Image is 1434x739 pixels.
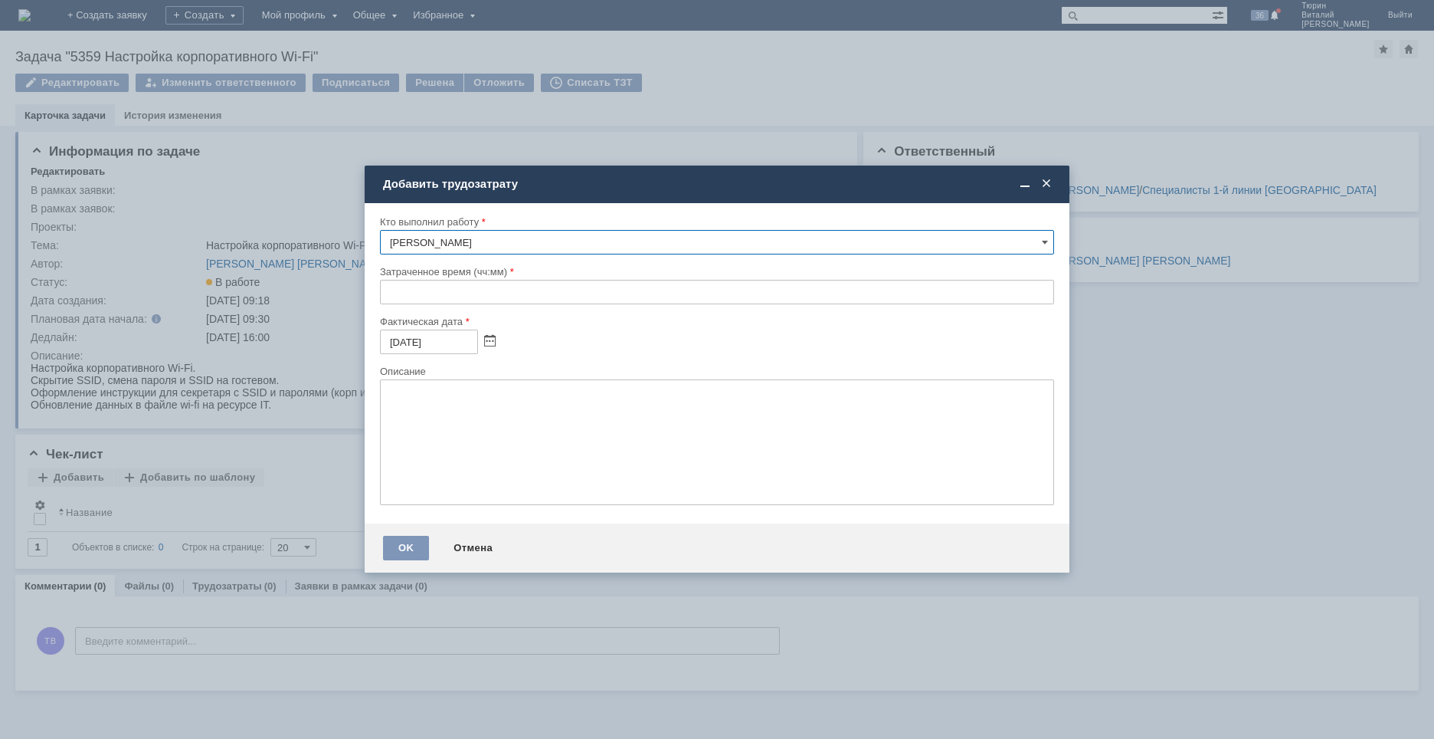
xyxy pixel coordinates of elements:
div: Кто выполнил работу [380,217,1051,227]
span: Свернуть (Ctrl + M) [1017,177,1033,191]
span: + qr-код для гостевого. [385,25,499,37]
div: Описание [380,366,1051,376]
div: Фактическая дата [380,317,1051,327]
span: Закрыть [1039,177,1054,191]
div: Добавить трудозатрату [383,177,1054,191]
div: Затраченное время (чч:мм) [380,267,1051,277]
